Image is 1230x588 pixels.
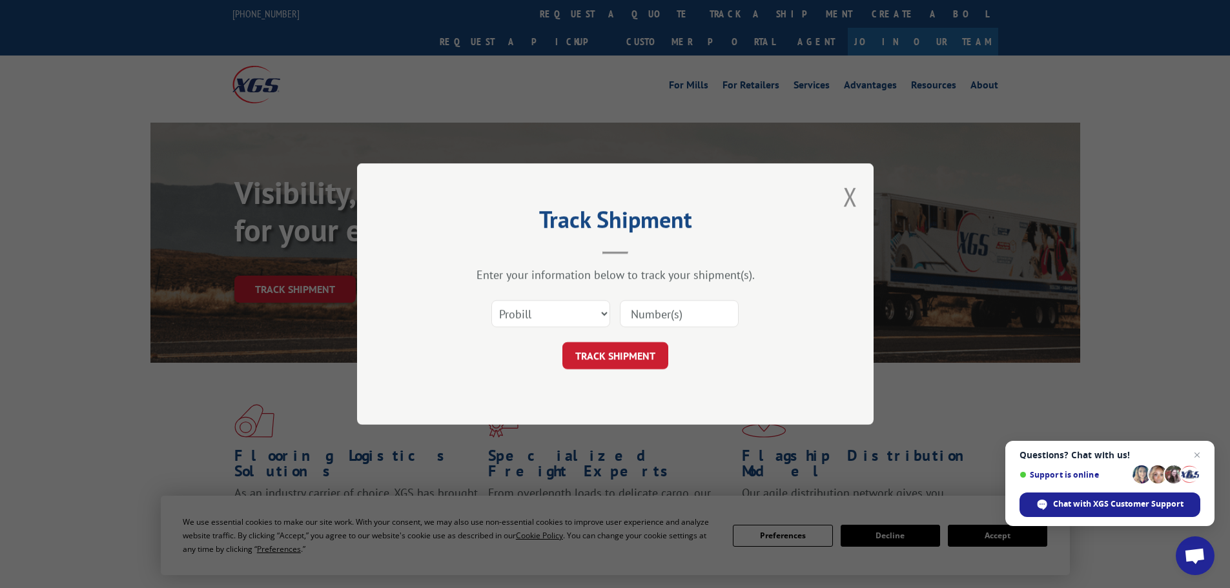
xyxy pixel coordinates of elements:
[1020,470,1128,480] span: Support is online
[422,210,809,235] h2: Track Shipment
[843,179,857,214] button: Close modal
[1189,447,1205,463] span: Close chat
[620,300,739,327] input: Number(s)
[1053,498,1184,510] span: Chat with XGS Customer Support
[562,342,668,369] button: TRACK SHIPMENT
[1176,536,1215,575] div: Open chat
[1020,492,1200,517] div: Chat with XGS Customer Support
[1020,450,1200,460] span: Questions? Chat with us!
[422,267,809,282] div: Enter your information below to track your shipment(s).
